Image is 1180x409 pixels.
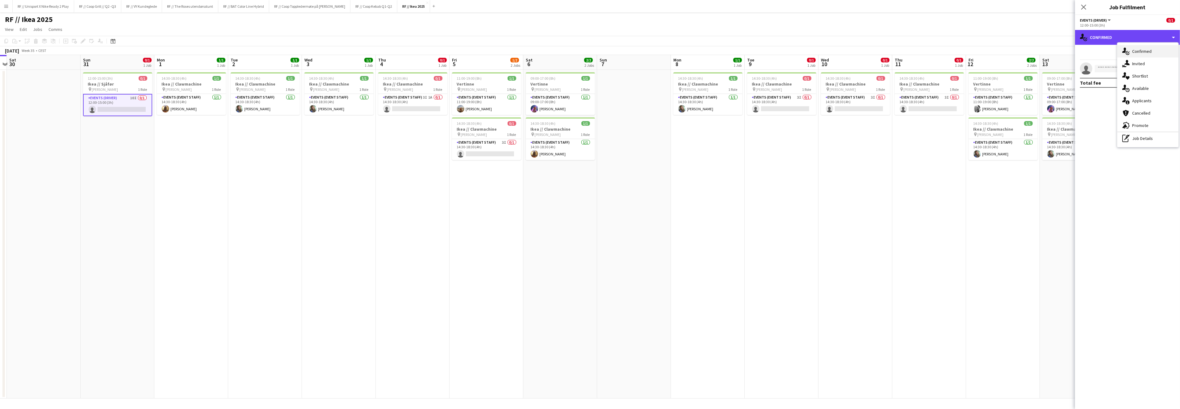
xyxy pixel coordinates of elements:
[143,58,152,62] span: 0/1
[291,58,299,62] span: 1/1
[729,76,738,81] span: 1/1
[1042,126,1111,132] h3: Ikea // Clawmachine
[236,76,261,81] span: 14:30-18:30 (4h)
[507,87,516,92] span: 1 Role
[304,57,312,63] span: Wed
[83,94,152,116] app-card-role: Events (Driver)10I0/112:00-15:00 (3h)
[830,87,856,92] span: [PERSON_NAME]
[977,87,1004,92] span: [PERSON_NAME]
[452,139,521,160] app-card-role: Events (Event Staff)3I0/114:30-18:30 (4h)
[1024,132,1033,137] span: 1 Role
[304,81,374,87] h3: Ikea // Clawmachine
[387,87,413,92] span: [PERSON_NAME]
[162,0,218,12] button: RF // The Roses utendørsstunt
[1042,72,1111,115] app-job-card: 09:00-17:00 (8h)1/1Vertinne [PERSON_NAME]1 RoleEvents (Event Staff)1/109:00-17:00 (8h)[PERSON_NAME]
[438,58,447,62] span: 0/1
[803,76,811,81] span: 0/1
[8,61,16,68] span: 30
[1117,45,1178,57] div: Confirmed
[1024,76,1033,81] span: 1/1
[231,94,300,115] app-card-role: Events (Event Staff)1/114:30-18:30 (4h)[PERSON_NAME]
[1042,94,1111,115] app-card-role: Events (Event Staff)1/109:00-17:00 (8h)[PERSON_NAME]
[950,76,959,81] span: 0/1
[231,72,300,115] div: 14:30-18:30 (4h)1/1Ikea // Clawmachine [PERSON_NAME]1 RoleEvents (Event Staff)1/114:30-18:30 (4h)...
[88,76,113,81] span: 12:00-15:00 (3h)
[973,121,998,126] span: 14:30-18:30 (4h)
[969,126,1038,132] h3: Ikea // Clawmachine
[950,87,959,92] span: 1 Role
[397,0,430,12] button: RF // Ikea 2025
[378,72,447,115] div: 14:30-18:30 (4h)0/1Ikea // Clawmachine [PERSON_NAME]1 RoleEvents (Event Staff)3I1A0/114:30-18:30 ...
[881,58,889,62] span: 0/1
[895,57,902,63] span: Thu
[968,61,973,68] span: 12
[581,132,590,137] span: 1 Role
[969,72,1038,115] div: 11:00-19:00 (8h)1/1Vertinne [PERSON_NAME]1 RoleEvents (Event Staff)1/111:00-19:00 (8h)[PERSON_NAME]
[217,63,225,68] div: 1 Job
[1080,23,1175,27] div: 12:00-15:00 (3h)
[973,76,998,81] span: 11:00-19:00 (8h)
[1042,81,1111,87] h3: Vertinne
[584,63,594,68] div: 2 Jobs
[5,48,19,54] div: [DATE]
[673,94,743,115] app-card-role: Events (Event Staff)1/114:30-18:30 (4h)[PERSON_NAME]
[526,72,595,115] app-job-card: 09:00-17:00 (8h)1/1Vertinne [PERSON_NAME]1 RoleEvents (Event Staff)1/109:00-17:00 (8h)[PERSON_NAME]
[378,94,447,115] app-card-role: Events (Event Staff)3I1A0/114:30-18:30 (4h)
[508,121,516,126] span: 0/1
[452,57,457,63] span: Fri
[955,58,963,62] span: 0/1
[526,117,595,160] app-job-card: 14:30-18:30 (4h)1/1Ikea // Clawmachine [PERSON_NAME]1 RoleEvents (Event Staff)1/114:30-18:30 (4h)...
[747,94,816,115] app-card-role: Events (Event Staff)3I0/114:30-18:30 (4h)
[507,132,516,137] span: 1 Role
[747,72,816,115] app-job-card: 14:30-18:30 (4h)0/1Ikea // Clawmachine [PERSON_NAME]1 RoleEvents (Event Staff)3I0/114:30-18:30 (4h)
[46,25,65,33] a: Comms
[82,61,90,68] span: 31
[461,87,487,92] span: [PERSON_NAME]
[1117,70,1178,82] div: Shortlist
[1047,76,1072,81] span: 09:00-17:00 (8h)
[5,27,14,32] span: View
[1027,63,1037,68] div: 2 Jobs
[600,57,607,63] span: Sun
[821,81,890,87] h3: Ikea // Clawmachine
[378,57,386,63] span: Thu
[92,87,118,92] span: [PERSON_NAME]
[1024,87,1033,92] span: 1 Role
[977,132,1004,137] span: [PERSON_NAME]
[156,61,165,68] span: 1
[756,87,782,92] span: [PERSON_NAME]
[673,57,681,63] span: Mon
[747,57,754,63] span: Tue
[526,139,595,160] app-card-role: Events (Event Staff)1/114:30-18:30 (4h)[PERSON_NAME]
[895,72,964,115] app-job-card: 14:30-18:30 (4h)0/1Ikea // Clawmachine [PERSON_NAME]1 RoleEvents (Event Staff)3I0/114:30-18:30 (4h)
[364,58,373,62] span: 1/1
[894,61,902,68] span: 11
[162,76,187,81] span: 14:30-18:30 (4h)
[33,27,42,32] span: Jobs
[143,63,151,68] div: 1 Job
[138,87,147,92] span: 1 Role
[350,0,397,12] button: RF // Coop Kebab Q1-Q2
[38,48,46,53] div: CEST
[452,72,521,115] app-job-card: 11:00-19:00 (8h)1/1Vertinne [PERSON_NAME]1 RoleEvents (Event Staff)1/111:00-19:00 (8h)[PERSON_NAME]
[365,63,373,68] div: 1 Job
[895,81,964,87] h3: Ikea // Clawmachine
[83,81,152,87] h3: Ikea // Sjåfør
[231,57,238,63] span: Tue
[599,61,607,68] span: 7
[1042,117,1111,160] app-job-card: 14:30-18:30 (4h)1/1Ikea // Clawmachine [PERSON_NAME]1 RoleEvents (Event Staff)1/114:30-18:30 (4h)...
[218,0,269,12] button: RF // BAT Color Line Hybrid
[877,76,885,81] span: 0/1
[230,61,238,68] span: 2
[1117,82,1178,95] div: Available
[166,87,192,92] span: [PERSON_NAME]
[240,87,266,92] span: [PERSON_NAME]
[1166,18,1175,23] span: 0/1
[526,57,533,63] span: Sat
[212,76,221,81] span: 1/1
[360,87,369,92] span: 1 Role
[807,63,815,68] div: 1 Job
[383,76,408,81] span: 14:30-18:30 (4h)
